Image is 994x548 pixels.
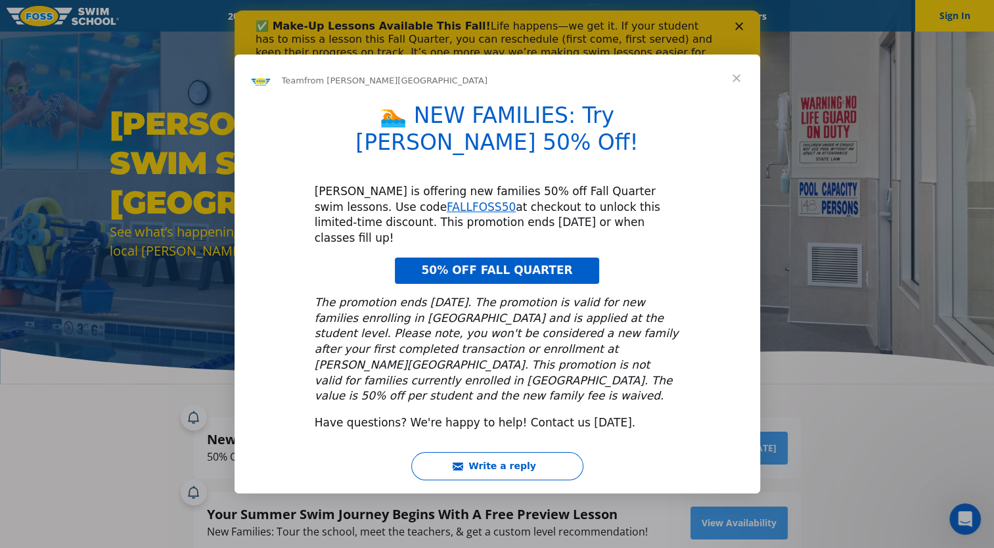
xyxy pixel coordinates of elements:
[395,258,599,284] a: 50% OFF FALL QUARTER
[315,184,680,246] div: [PERSON_NAME] is offering new families 50% off Fall Quarter swim lessons. Use code at checkout to...
[421,263,572,277] span: 50% OFF FALL QUARTER
[21,9,484,62] div: Life happens—we get it. If your student has to miss a lesson this Fall Quarter, you can reschedul...
[411,452,583,480] button: Write a reply
[250,70,271,91] img: Profile image for Team
[315,296,679,403] i: The promotion ends [DATE]. The promotion is valid for new families enrolling in [GEOGRAPHIC_DATA]...
[713,55,760,102] span: Close
[304,76,487,85] span: from [PERSON_NAME][GEOGRAPHIC_DATA]
[315,103,680,164] h1: 🏊 NEW FAMILIES: Try [PERSON_NAME] 50% Off!
[447,200,516,214] a: FALLFOSS50
[315,415,680,431] div: Have questions? We're happy to help! Contact us [DATE].
[282,76,304,85] span: Team
[21,9,256,22] b: ✅ Make-Up Lessons Available This Fall!
[501,12,514,20] div: Close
